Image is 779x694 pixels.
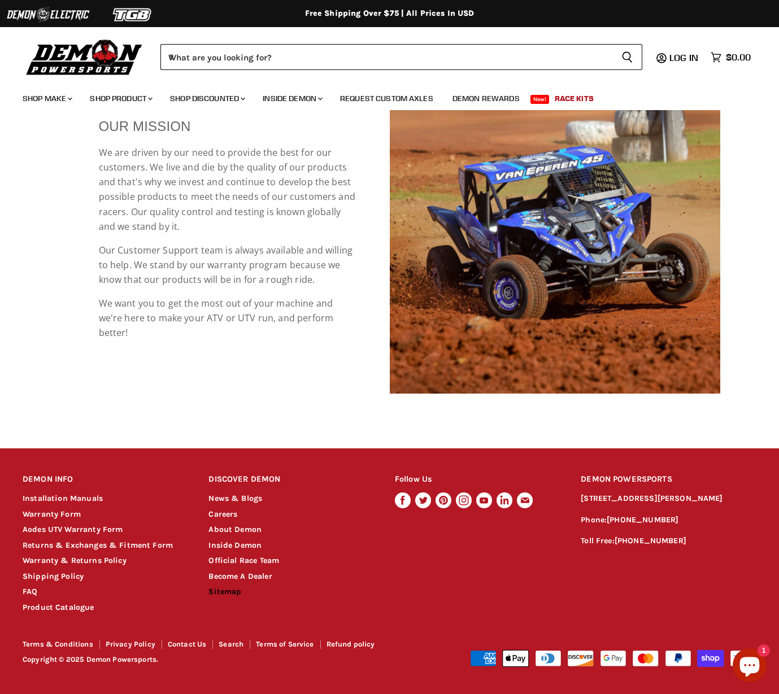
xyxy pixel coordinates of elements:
a: Shop Product [81,87,159,110]
p: [STREET_ADDRESS][PERSON_NAME] [581,492,756,505]
p: Our Customer Support team is always available and willing to help. We stand by our warranty progr... [99,243,357,287]
a: Warranty Form [23,509,81,519]
a: Request Custom Axles [332,87,442,110]
nav: Footer [23,640,415,652]
a: Privacy Policy [106,640,155,648]
input: When autocomplete results are available use up and down arrows to review and enter to select [160,44,612,70]
form: Product [160,44,642,70]
a: Inside Demon [254,87,329,110]
img: Demon Electric Logo 2 [6,4,90,25]
span: New! [530,95,550,104]
a: Terms & Conditions [23,640,93,648]
a: Shop Discounted [162,87,252,110]
a: News & Blogs [208,494,262,503]
a: Official Race Team [208,556,279,565]
p: OUR MISSION [99,119,357,134]
a: Contact Us [168,640,207,648]
ul: Main menu [14,82,748,110]
img: TGB Logo 2 [90,4,175,25]
button: Search [612,44,642,70]
a: Search [219,640,243,648]
span: $0.00 [726,52,751,63]
a: Become A Dealer [208,571,272,581]
a: Inside Demon [208,540,262,550]
a: Returns & Exchanges & Fitment Form [23,540,173,550]
inbox-online-store-chat: Shopify online store chat [729,648,770,685]
h2: DEMON INFO [23,466,188,493]
a: Careers [208,509,237,519]
a: Sitemap [208,587,241,596]
a: About Demon [208,525,262,534]
p: We want you to get the most out of your machine and we're here to make your ATV or UTV run, and p... [99,296,357,340]
a: Refund policy [327,640,375,648]
a: Terms of Service [256,640,314,648]
a: FAQ [23,587,37,596]
a: [PHONE_NUMBER] [607,515,678,525]
h2: Follow Us [395,466,560,493]
p: We are driven by our need to provide the best for our customers. We live and die by the quality o... [99,145,357,233]
a: $0.00 [705,49,756,66]
a: Demon Rewards [444,87,528,110]
img: Rodney_YXZ_1000-1.jpg [390,63,720,394]
h2: DISCOVER DEMON [208,466,373,493]
a: Shop Make [14,87,79,110]
a: Race Kits [546,87,602,110]
a: Aodes UTV Warranty Form [23,525,123,534]
h2: DEMON POWERSPORTS [581,466,756,493]
p: Copyright © 2025 Demon Powersports. [23,656,415,664]
a: Product Catalogue [23,603,94,612]
a: Warranty & Returns Policy [23,556,127,565]
img: Demon Powersports [23,37,146,77]
span: Log in [669,52,698,63]
a: Installation Manuals [23,494,103,503]
a: [PHONE_NUMBER] [615,536,686,545]
a: Shipping Policy [23,571,84,581]
p: Toll Free: [581,535,756,548]
a: Log in [664,53,705,63]
p: Phone: [581,514,756,527]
